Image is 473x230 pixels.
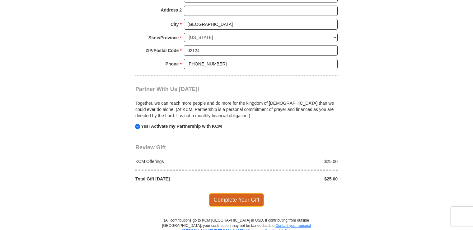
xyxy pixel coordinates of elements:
[209,193,264,206] span: Complete Your Gift
[132,158,237,165] div: KCM Offerings
[236,176,341,182] div: $25.00
[132,176,237,182] div: Total Gift [DATE]
[135,144,166,151] span: Review Gift
[161,6,182,14] strong: Address 2
[146,46,179,55] strong: ZIP/Postal Code
[171,20,179,29] strong: City
[148,33,179,42] strong: State/Province
[141,124,222,129] strong: Yes! Activate my Partnership with KCM
[135,86,199,92] span: Partner With Us [DATE]!
[135,100,338,119] p: Together, we can reach more people and do more for the kingdom of [DEMOGRAPHIC_DATA] than we coul...
[236,158,341,165] div: $25.00
[166,60,179,68] strong: Phone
